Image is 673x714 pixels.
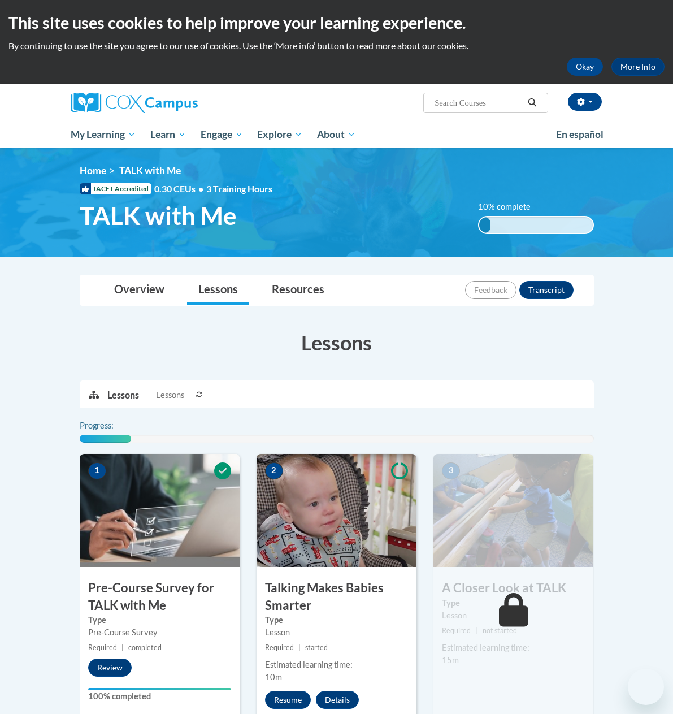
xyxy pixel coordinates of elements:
span: 15m [442,655,459,665]
span: 10m [265,672,282,682]
span: | [298,643,301,652]
button: Transcript [519,281,574,299]
span: 2 [265,462,283,479]
a: Lessons [187,275,249,305]
div: Lesson [265,626,408,639]
label: Progress: [80,419,145,432]
input: Search Courses [433,96,524,110]
span: not started [483,626,517,635]
button: Account Settings [568,93,602,111]
p: Lessons [107,389,139,401]
a: My Learning [64,122,144,148]
a: Home [80,165,106,176]
span: Learn [150,128,186,141]
a: About [310,122,363,148]
label: 10% complete [478,201,543,213]
span: 3 Training Hours [206,183,272,194]
h2: This site uses cookies to help improve your learning experience. [8,11,665,34]
a: Overview [103,275,176,305]
div: Estimated learning time: [265,659,408,671]
h3: Talking Makes Babies Smarter [257,579,416,615]
span: Lessons [156,389,184,401]
span: completed [128,643,162,652]
span: • [198,183,203,194]
h3: Pre-Course Survey for TALK with Me [80,579,240,615]
label: Type [88,614,231,626]
button: Feedback [465,281,516,299]
button: Okay [567,58,603,76]
div: Your progress [88,688,231,690]
a: Explore [250,122,310,148]
img: Course Image [433,454,593,567]
span: 1 [88,462,106,479]
h3: A Closer Look at TALK [433,579,593,597]
span: Engage [201,128,243,141]
span: 0.30 CEUs [154,183,206,195]
label: 100% completed [88,690,231,703]
img: Cox Campus [71,93,198,113]
a: En español [549,123,611,146]
span: TALK with Me [80,201,237,231]
div: Main menu [63,122,611,148]
span: 3 [442,462,460,479]
span: Required [442,626,471,635]
button: Review [88,659,132,677]
span: Required [265,643,294,652]
span: About [317,128,355,141]
a: Learn [143,122,193,148]
button: Details [316,691,359,709]
span: IACET Accredited [80,183,151,194]
span: started [305,643,328,652]
span: En español [556,128,603,140]
button: Resume [265,691,311,709]
label: Type [442,597,585,609]
span: Required [88,643,117,652]
div: Estimated learning time: [442,642,585,654]
span: TALK with Me [119,165,181,176]
a: Resources [260,275,336,305]
a: More Info [611,58,665,76]
img: Course Image [257,454,416,567]
h3: Lessons [80,328,594,357]
a: Cox Campus [71,93,237,113]
div: 10% complete [479,217,490,233]
span: My Learning [71,128,136,141]
div: Pre-Course Survey [88,626,231,639]
img: Course Image [80,454,240,567]
span: Explore [257,128,302,141]
span: | [121,643,124,652]
button: Search [524,96,541,110]
span: | [475,626,477,635]
p: By continuing to use the site you agree to our use of cookies. Use the ‘More info’ button to read... [8,40,665,52]
label: Type [265,614,408,626]
a: Engage [193,122,250,148]
div: Lesson [442,609,585,622]
iframe: Button to launch messaging window [628,669,664,705]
